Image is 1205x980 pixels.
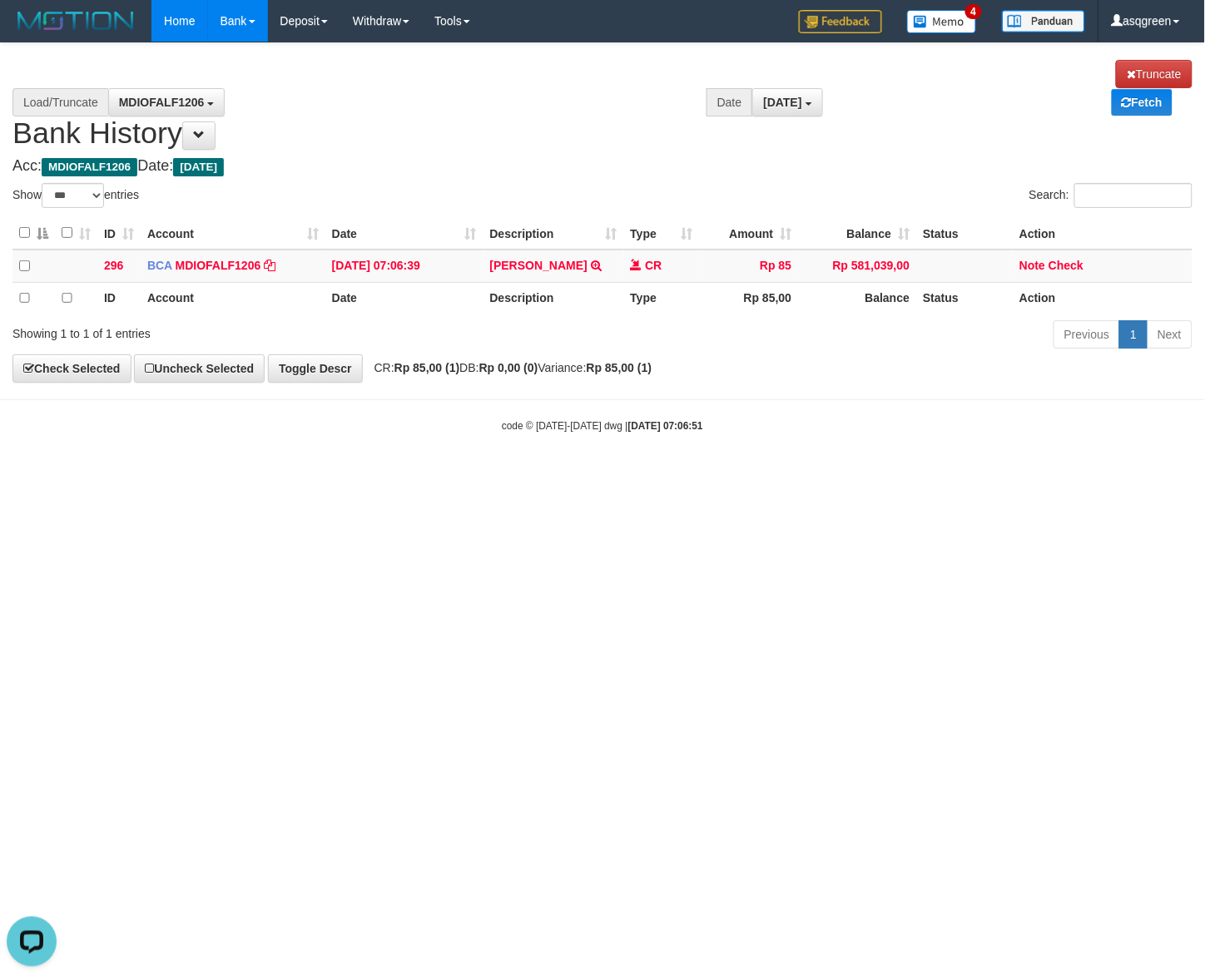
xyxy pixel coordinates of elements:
div: Load/Truncate [12,88,108,116]
th: Type: activate to sort column ascending [624,217,700,250]
strong: [DATE] 07:06:51 [628,420,703,432]
span: CR: DB: Variance: [366,361,652,374]
th: Action [1013,217,1193,250]
a: Truncate [1116,60,1193,88]
label: Search: [1029,183,1193,208]
th: Date [325,282,483,314]
th: Action [1013,282,1193,314]
img: Feedback.jpg [799,10,882,33]
th: Type [624,282,700,314]
a: Note [1019,259,1045,272]
td: Rp 581,039,00 [798,250,916,282]
th: Account: activate to sort column ascending [141,217,325,250]
th: Date: activate to sort column ascending [325,217,483,250]
th: Amount: activate to sort column ascending [699,217,798,250]
th: Balance [798,282,916,314]
th: ID: activate to sort column ascending [97,217,141,250]
a: [PERSON_NAME] [490,259,588,272]
a: Check Selected [12,354,131,383]
img: Button%20Memo.svg [907,10,977,33]
button: MDIOFALF1206 [108,88,226,116]
strong: Rp 85,00 (1) [587,361,652,374]
a: MDIOFALF1206 [176,259,261,272]
a: 1 [1119,320,1148,349]
span: 296 [104,259,123,272]
h1: Bank History [12,60,1193,150]
span: MDIOFALF1206 [42,158,137,176]
th: : activate to sort column descending [12,217,55,250]
td: Rp 85 [699,250,798,282]
th: : activate to sort column ascending [55,217,97,250]
button: [DATE] [752,88,822,116]
span: MDIOFALF1206 [119,96,205,109]
td: [DATE] 07:06:39 [325,250,483,282]
img: MOTION_logo.png [12,8,139,33]
button: Open LiveChat chat widget [7,7,57,57]
div: Date [707,88,753,116]
img: panduan.png [1002,10,1085,32]
div: Showing 1 to 1 of 1 entries [12,319,489,342]
a: Toggle Descr [268,354,363,383]
a: Uncheck Selected [134,354,265,383]
label: Show entries [12,183,139,208]
strong: Rp 0,00 (0) [479,361,538,374]
span: 4 [965,4,983,19]
small: code © [DATE]-[DATE] dwg | [502,420,703,432]
a: Previous [1054,320,1120,349]
th: Description: activate to sort column ascending [483,217,624,250]
select: Showentries [42,183,104,208]
span: [DATE] [173,158,224,176]
a: Next [1147,320,1193,349]
a: Copy MDIOFALF1206 to clipboard [264,259,275,272]
th: Rp 85,00 [699,282,798,314]
input: Search: [1074,183,1193,208]
a: Check [1049,259,1084,272]
th: ID [97,282,141,314]
span: BCA [147,259,172,272]
th: Status [916,282,1013,314]
a: Fetch [1112,89,1173,116]
th: Balance: activate to sort column ascending [798,217,916,250]
span: CR [645,259,662,272]
strong: Rp 85,00 (1) [394,361,460,374]
th: Description [483,282,624,314]
span: [DATE] [763,96,801,109]
th: Status [916,217,1013,250]
th: Account [141,282,325,314]
h4: Acc: Date: [12,158,1193,175]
